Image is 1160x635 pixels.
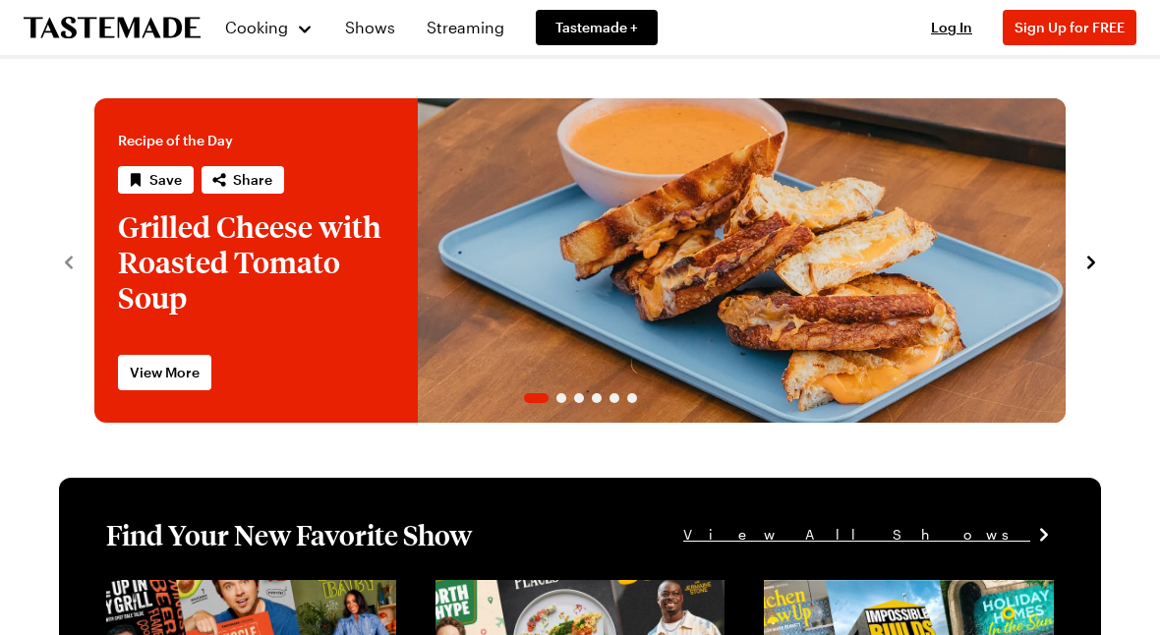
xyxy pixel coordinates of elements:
[574,393,584,403] span: Go to slide 3
[118,355,211,390] a: View More
[556,393,566,403] span: Go to slide 2
[118,166,194,194] button: Save recipe
[1081,249,1101,272] button: navigate to next item
[1015,19,1125,35] span: Sign Up for FREE
[233,170,272,190] span: Share
[683,524,1054,546] a: View All Shows
[912,18,991,37] button: Log In
[225,18,288,36] span: Cooking
[106,517,472,552] h1: Find Your New Favorite Show
[609,393,619,403] span: Go to slide 5
[555,18,638,37] span: Tastemade +
[202,166,284,194] button: Share
[224,4,314,51] button: Cooking
[524,393,549,403] span: Go to slide 1
[627,393,637,403] span: Go to slide 6
[1003,10,1136,45] button: Sign Up for FREE
[94,98,1066,423] div: 1 / 6
[683,524,1030,546] span: View All Shows
[59,249,79,272] button: navigate to previous item
[106,582,375,601] a: View full content for [object Object]
[764,582,1032,601] a: View full content for [object Object]
[931,19,972,35] span: Log In
[536,10,658,45] a: Tastemade +
[592,393,602,403] span: Go to slide 4
[130,363,200,382] span: View More
[435,582,704,601] a: View full content for [object Object]
[149,170,182,190] span: Save
[24,17,201,39] a: To Tastemade Home Page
